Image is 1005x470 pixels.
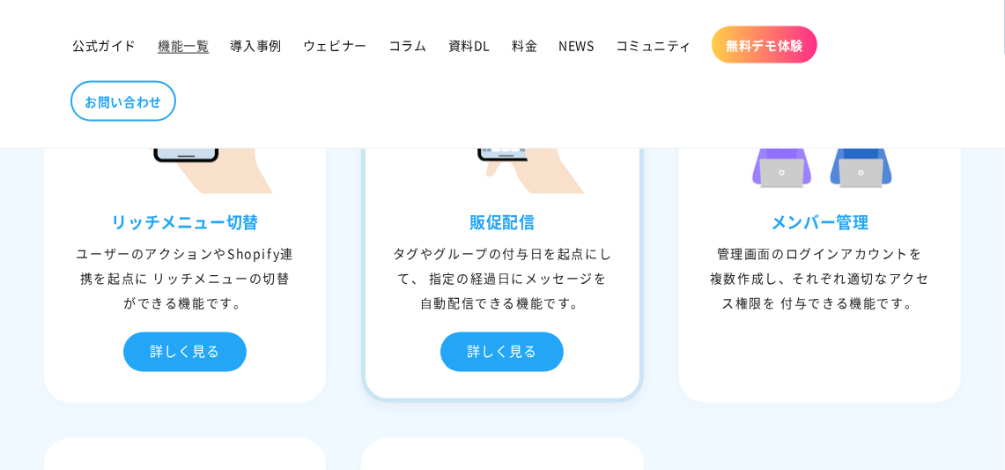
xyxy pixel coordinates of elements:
span: NEWS [558,37,594,53]
div: タグやグループの付与⽇を起点にして、 指定の経過⽇にメッセージを ⾃動配信できる機能です。 [366,241,639,315]
span: 無料デモ体験 [726,37,803,53]
a: コミュニティ [605,26,704,63]
a: 資料DL [438,26,501,63]
h3: メンバー管理 [684,212,957,232]
a: 無料デモ体験 [712,26,817,63]
span: コラム [388,37,427,53]
div: ユーザーのアクションやShopify連携を起点に リッチメニューの切替ができる機能です。 [48,241,321,315]
span: ウェビナー [303,37,367,53]
a: コラム [378,26,438,63]
span: 資料DL [448,37,491,53]
a: NEWS [548,26,604,63]
h3: 販促配信 [366,212,639,232]
a: 機能一覧 [147,26,219,63]
a: ウェビナー [292,26,378,63]
span: 機能一覧 [158,37,209,53]
div: 管理画⾯のログインアカウントを 複数作成し、それぞれ適切なアクセス権限を 付与できる機能です。 [684,241,957,315]
div: 詳しく見る [123,332,247,372]
h3: リッチメニュー切替 [48,212,321,232]
span: 公式ガイド [72,37,137,53]
div: 詳しく見る [440,332,564,372]
span: お問い合わせ [85,93,162,109]
a: お問い合わせ [70,81,176,122]
a: 公式ガイド [62,26,147,63]
span: 料金 [512,37,537,53]
span: コミュニティ [616,37,693,53]
a: 導入事例 [219,26,292,63]
a: 料金 [501,26,548,63]
span: 導入事例 [230,37,281,53]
